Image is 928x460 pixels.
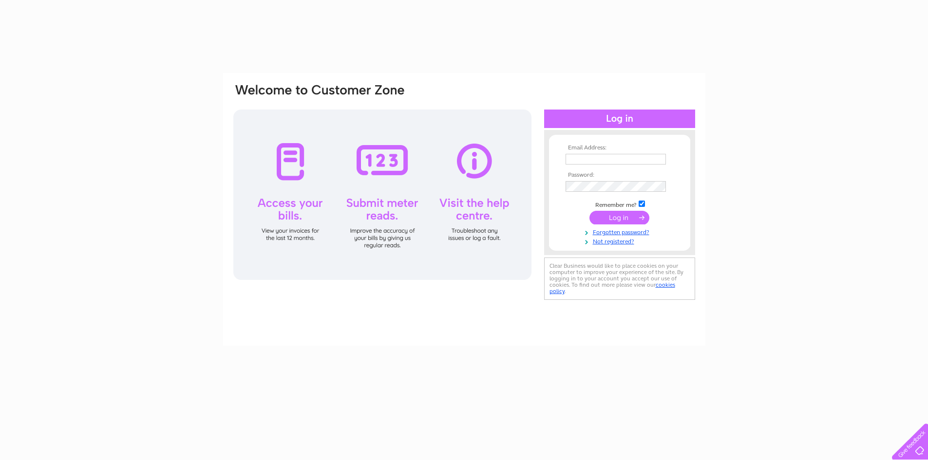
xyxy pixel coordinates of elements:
[566,227,676,236] a: Forgotten password?
[544,258,695,300] div: Clear Business would like to place cookies on your computer to improve your experience of the sit...
[563,199,676,209] td: Remember me?
[563,145,676,151] th: Email Address:
[589,211,649,224] input: Submit
[566,236,676,245] a: Not registered?
[563,172,676,179] th: Password:
[549,281,675,294] a: cookies policy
